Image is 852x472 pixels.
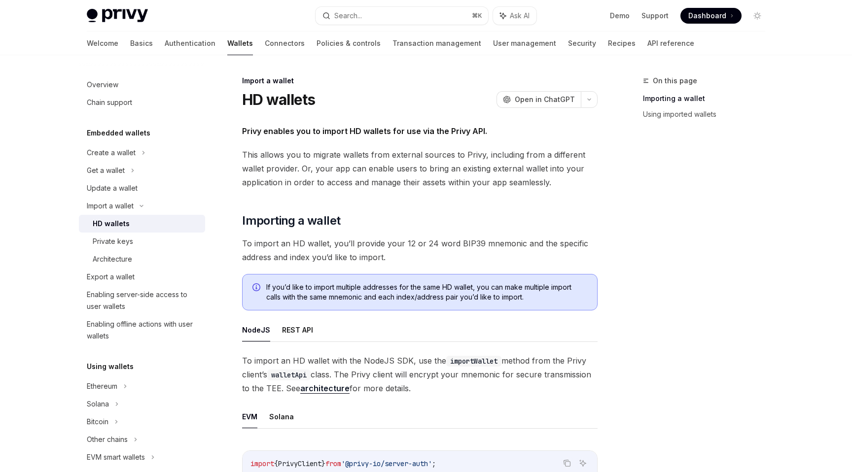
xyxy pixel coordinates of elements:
h5: Using wallets [87,361,134,372]
a: Update a wallet [79,179,205,197]
a: Authentication [165,32,215,55]
div: EVM smart wallets [87,451,145,463]
a: Recipes [608,32,636,55]
a: Policies & controls [317,32,381,55]
button: Solana [269,405,294,428]
svg: Info [252,283,262,293]
span: Ask AI [510,11,530,21]
span: On this page [653,75,697,87]
div: Other chains [87,434,128,445]
img: light logo [87,9,148,23]
div: Ethereum [87,380,117,392]
span: To import an HD wallet with the NodeJS SDK, use the method from the Privy client’s class. The Pri... [242,354,598,395]
div: Private keys [93,236,133,247]
div: Chain support [87,97,132,108]
button: Toggle dark mode [749,8,765,24]
span: Importing a wallet [242,213,340,229]
span: This allows you to migrate wallets from external sources to Privy, including from a different wal... [242,148,598,189]
span: import [250,459,274,468]
a: Transaction management [392,32,481,55]
a: Wallets [227,32,253,55]
div: Solana [87,398,109,410]
span: ; [432,459,436,468]
code: walletApi [267,370,311,380]
a: Connectors [265,32,305,55]
span: from [325,459,341,468]
a: Architecture [79,250,205,268]
button: NodeJS [242,318,270,341]
span: { [274,459,278,468]
a: API reference [647,32,694,55]
div: Import a wallet [242,76,598,86]
span: If you’d like to import multiple addresses for the same HD wallet, you can make multiple import c... [266,282,587,302]
strong: Privy enables you to import HD wallets for use via the Privy API. [242,126,487,136]
a: Private keys [79,233,205,250]
a: Enabling offline actions with user wallets [79,315,205,345]
div: Enabling server-side access to user wallets [87,289,199,312]
div: Bitcoin [87,416,108,428]
a: HD wallets [79,215,205,233]
div: Update a wallet [87,182,138,194]
button: EVM [242,405,257,428]
span: Open in ChatGPT [515,95,575,104]
div: Architecture [93,253,132,265]
a: Using imported wallets [643,106,773,122]
a: Chain support [79,94,205,111]
h1: HD wallets [242,91,316,108]
div: Search... [334,10,362,22]
span: Dashboard [688,11,726,21]
a: Demo [610,11,630,21]
a: Support [641,11,669,21]
span: PrivyClient [278,459,321,468]
a: User management [493,32,556,55]
h5: Embedded wallets [87,127,150,139]
a: Welcome [87,32,118,55]
a: Security [568,32,596,55]
a: Export a wallet [79,268,205,286]
span: } [321,459,325,468]
a: Importing a wallet [643,91,773,106]
button: Ask AI [576,457,589,470]
span: '@privy-io/server-auth' [341,459,432,468]
span: To import an HD wallet, you’ll provide your 12 or 24 word BIP39 mnemonic and the specific address... [242,236,598,264]
button: Ask AI [493,7,536,25]
button: Open in ChatGPT [497,91,581,108]
div: Enabling offline actions with user wallets [87,318,199,342]
button: Copy the contents from the code block [561,457,573,470]
div: Import a wallet [87,200,134,212]
button: REST API [282,318,313,341]
div: Overview [87,79,118,91]
code: importWallet [446,356,501,367]
a: Overview [79,76,205,94]
div: Export a wallet [87,271,135,283]
a: Enabling server-side access to user wallets [79,286,205,315]
a: Basics [130,32,153,55]
div: HD wallets [93,218,130,230]
div: Create a wallet [87,147,136,159]
a: architecture [300,383,350,394]
a: Dashboard [680,8,742,24]
span: ⌘ K [472,12,482,20]
div: Get a wallet [87,165,125,176]
button: Search...⌘K [316,7,488,25]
